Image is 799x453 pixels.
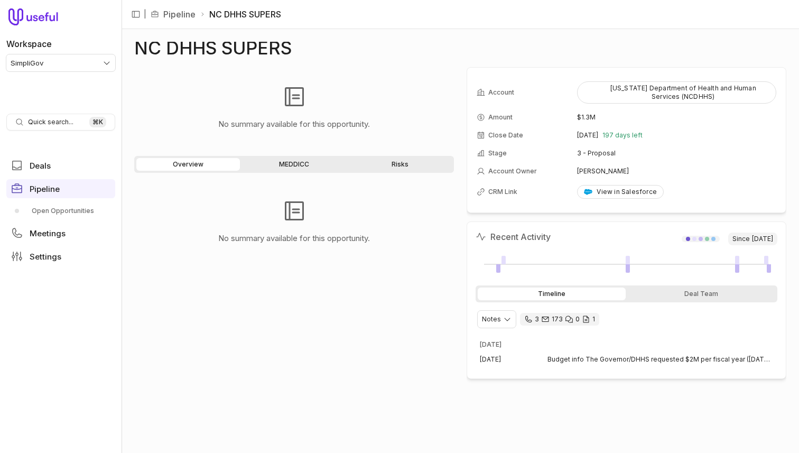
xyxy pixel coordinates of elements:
[584,84,769,101] div: [US_STATE] Department of Health and Human Services (NCDHHS)
[488,167,537,175] span: Account Owner
[6,202,115,219] a: Open Opportunities
[577,109,776,126] td: $1.3M
[520,313,599,326] div: 3 calls and 173 email threads
[134,42,292,54] h1: NC DHHS SUPERS
[30,253,61,261] span: Settings
[488,113,513,122] span: Amount
[577,145,776,162] td: 3 - Proposal
[488,88,514,97] span: Account
[6,38,52,50] label: Workspace
[6,247,115,266] a: Settings
[577,131,598,140] time: [DATE]
[577,163,776,180] td: [PERSON_NAME]
[348,158,452,171] a: Risks
[128,6,144,22] button: Collapse sidebar
[488,131,523,140] span: Close Date
[628,288,776,300] div: Deal Team
[242,158,346,171] a: MEDDICC
[6,202,115,219] div: Pipeline submenu
[584,188,657,196] div: View in Salesforce
[480,340,501,348] time: [DATE]
[488,188,517,196] span: CRM Link
[218,118,370,131] p: No summary available for this opportunity.
[136,158,240,171] a: Overview
[28,118,73,126] span: Quick search...
[577,81,776,104] button: [US_STATE] Department of Health and Human Services (NCDHHS)
[6,224,115,243] a: Meetings
[200,8,281,21] li: NC DHHS SUPERS
[478,288,626,300] div: Timeline
[602,131,643,140] span: 197 days left
[30,162,51,170] span: Deals
[728,233,777,245] span: Since
[476,230,551,243] h2: Recent Activity
[30,185,60,193] span: Pipeline
[488,149,507,158] span: Stage
[6,179,115,198] a: Pipeline
[547,355,773,364] span: Budget info The Governor/DHHS requested $2M per fiscal year ([DATE]-[DATE] + [DATE]-[DATE]) in no...
[30,229,66,237] span: Meetings
[218,232,370,245] p: No summary available for this opportunity.
[89,117,106,127] kbd: ⌘ K
[6,156,115,175] a: Deals
[163,8,196,21] a: Pipeline
[480,355,501,364] time: [DATE]
[144,8,146,21] span: |
[752,235,773,243] time: [DATE]
[577,185,664,199] a: View in Salesforce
